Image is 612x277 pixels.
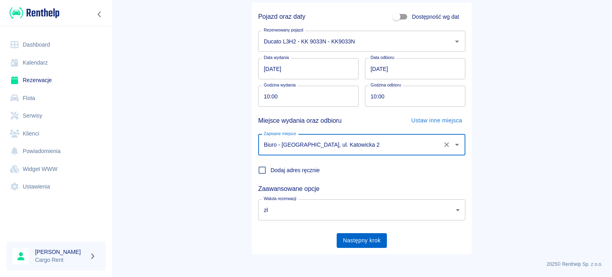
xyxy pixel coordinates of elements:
a: Serwisy [6,107,106,125]
h6: [PERSON_NAME] [35,248,86,256]
h5: Zaawansowane opcje [258,185,465,193]
label: Godzina odbioru [371,82,401,88]
label: Data wydania [264,55,289,61]
a: Powiadomienia [6,142,106,160]
button: Ustaw inne miejsca [408,113,465,128]
input: DD.MM.YYYY [258,58,359,79]
p: 2025 © Renthelp Sp. z o.o. [121,261,602,268]
label: Waluta rezerwacji [264,196,296,202]
h5: Miejsce wydania oraz odbioru [258,114,341,128]
label: Rezerwowany pojazd [264,27,303,33]
span: Dodaj adres ręcznie [271,166,320,175]
div: zł [258,199,465,220]
input: DD.MM.YYYY [365,58,465,79]
label: Data odbioru [371,55,394,61]
h5: Pojazd oraz daty [258,13,305,21]
button: Otwórz [451,36,463,47]
button: Otwórz [451,139,463,150]
button: Wyczyść [441,139,452,150]
span: Dostępność wg dat [412,13,459,21]
button: Zwiń nawigację [94,9,106,20]
input: hh:mm [258,86,353,107]
label: Zapisane miejsce [264,131,296,137]
a: Flota [6,89,106,107]
a: Rezerwacje [6,71,106,89]
input: hh:mm [365,86,460,107]
label: Godzina wydania [264,82,296,88]
a: Ustawienia [6,178,106,196]
a: Kalendarz [6,54,106,72]
p: Cargo Rent [35,256,86,264]
a: Widget WWW [6,160,106,178]
button: Następny krok [337,233,387,248]
img: Renthelp logo [10,6,59,20]
a: Renthelp logo [6,6,59,20]
a: Dashboard [6,36,106,54]
a: Klienci [6,125,106,143]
